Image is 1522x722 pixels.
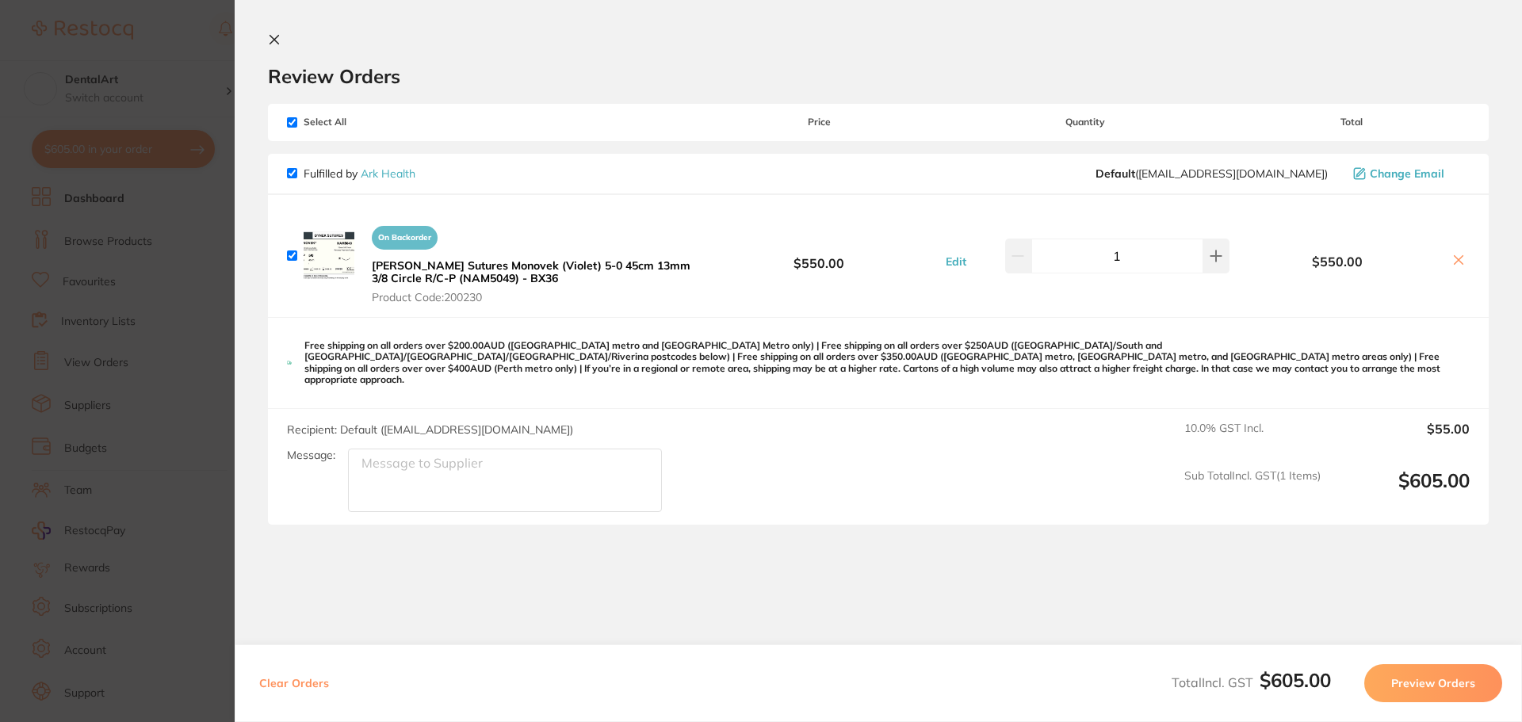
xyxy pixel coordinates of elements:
button: On Backorder[PERSON_NAME] Sutures Monovek (Violet) 5-0 45cm 13mm 3/8 Circle R/C-P (NAM5049) - BX3... [367,219,701,304]
span: Select All [287,117,446,128]
span: Sub Total Incl. GST ( 1 Items) [1184,469,1321,513]
span: Total Incl. GST [1172,674,1331,690]
b: Default [1096,166,1135,181]
b: $550.00 [1233,254,1441,269]
label: Message: [287,449,335,462]
img: M2h0NGQ2cw [304,231,354,281]
a: Ark Health [361,166,415,181]
div: message notification from Restocq, Just now. Hi there, This month, AB Orthodontics is offering 30... [24,24,293,303]
output: $55.00 [1333,422,1470,457]
p: Message from Restocq, sent Just now [69,278,281,292]
output: $605.00 [1333,469,1470,513]
span: Price [701,117,937,128]
b: [PERSON_NAME] Sutures Monovek (Violet) 5-0 45cm 13mm 3/8 Circle R/C-P (NAM5049) - BX36 [372,258,690,285]
span: Quantity [938,117,1233,128]
button: Clear Orders [254,664,334,702]
span: Total [1233,117,1470,128]
img: Profile image for Restocq [36,38,61,63]
button: Change Email [1348,166,1470,181]
h2: Review Orders [268,64,1489,88]
span: Change Email [1370,167,1444,180]
button: Edit [941,254,971,269]
span: sales@arkhealth.com.au [1096,167,1328,180]
span: On Backorder [372,226,438,250]
span: Product Code: 200230 [372,291,696,304]
span: Recipient: Default ( [EMAIL_ADDRESS][DOMAIN_NAME] ) [287,422,573,437]
b: $605.00 [1260,668,1331,692]
span: 10.0 % GST Incl. [1184,422,1321,457]
div: Hi there, [69,34,281,50]
div: Message content [69,34,281,272]
button: Preview Orders [1364,664,1502,702]
b: $550.00 [701,241,937,270]
p: Fulfilled by [304,167,415,180]
p: Free shipping on all orders over $200.00AUD ([GEOGRAPHIC_DATA] metro and [GEOGRAPHIC_DATA] Metro ... [304,340,1470,386]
